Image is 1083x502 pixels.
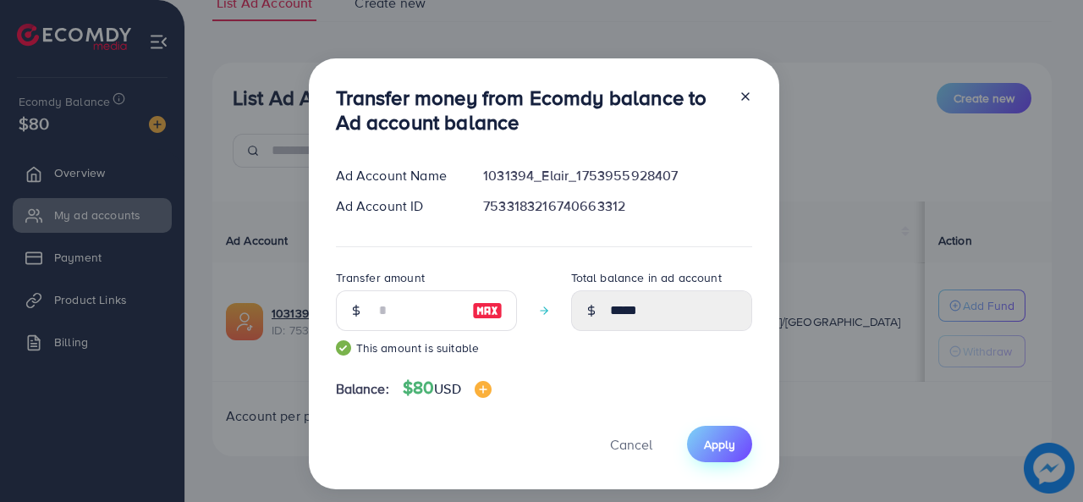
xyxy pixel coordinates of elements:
div: Ad Account Name [322,166,470,185]
h3: Transfer money from Ecomdy balance to Ad account balance [336,86,725,135]
div: 1031394_Elair_1753955928407 [470,166,765,185]
span: Apply [704,436,735,453]
img: image [475,381,492,398]
div: 7533183216740663312 [470,196,765,216]
label: Total balance in ad account [571,269,722,286]
span: Balance: [336,379,389,399]
label: Transfer amount [336,269,425,286]
button: Apply [687,426,752,462]
button: Cancel [589,426,673,462]
h4: $80 [403,378,492,399]
div: Ad Account ID [322,196,470,216]
img: guide [336,340,351,356]
span: Cancel [610,435,652,454]
small: This amount is suitable [336,339,517,356]
span: USD [434,379,460,398]
img: image [472,301,503,321]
